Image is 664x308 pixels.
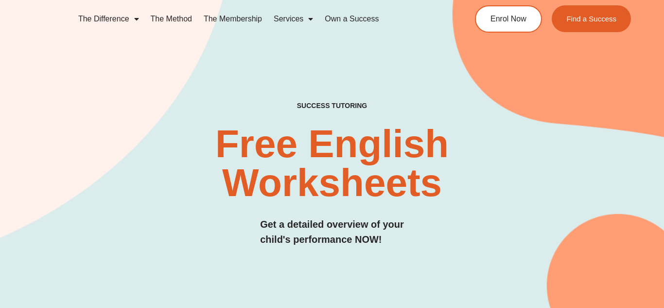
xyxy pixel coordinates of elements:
a: Find a Success [552,5,631,32]
a: The Membership [198,8,268,30]
h3: Get a detailed overview of your child's performance NOW! [260,217,404,247]
nav: Menu [72,8,441,30]
a: Services [268,8,319,30]
span: Find a Success [566,15,616,22]
a: The Difference [72,8,145,30]
a: Own a Success [319,8,384,30]
span: Enrol Now [490,15,526,23]
a: Enrol Now [475,5,542,33]
h2: Free English Worksheets​ [135,125,529,202]
a: The Method [145,8,198,30]
h4: SUCCESS TUTORING​ [244,102,420,110]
